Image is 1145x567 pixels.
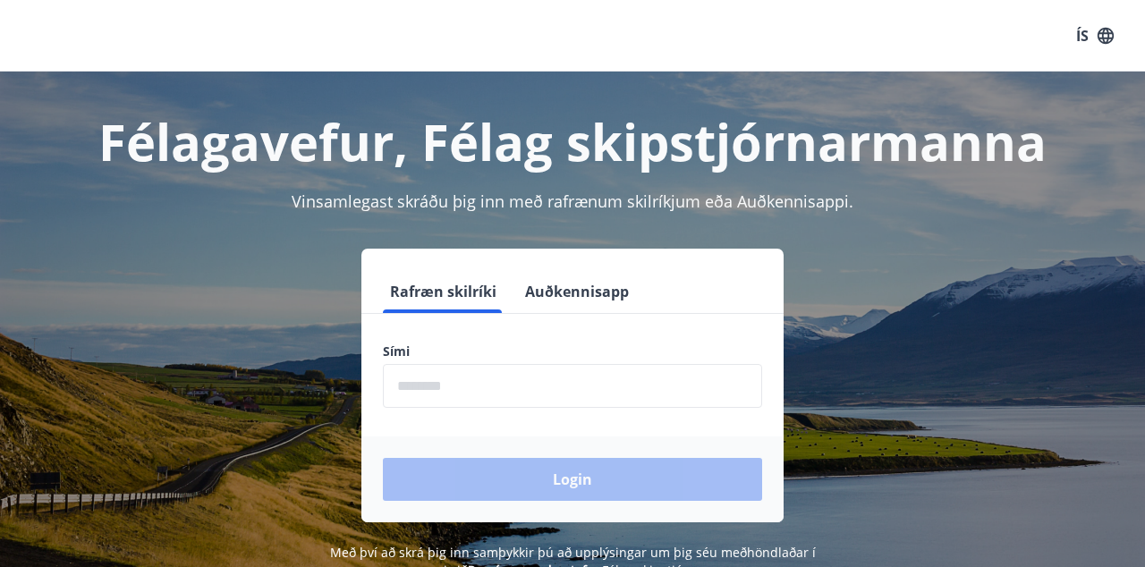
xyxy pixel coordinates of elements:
[21,107,1124,175] h1: Félagavefur, Félag skipstjórnarmanna
[292,190,853,212] span: Vinsamlegast skráðu þig inn með rafrænum skilríkjum eða Auðkennisappi.
[383,343,762,360] label: Sími
[518,270,636,313] button: Auðkennisapp
[383,270,504,313] button: Rafræn skilríki
[1066,20,1124,52] button: ÍS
